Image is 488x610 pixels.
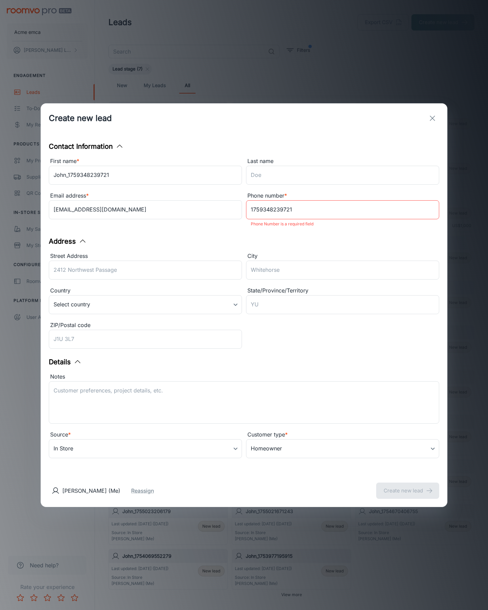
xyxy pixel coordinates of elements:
div: In Store [49,439,242,458]
div: Street Address [49,252,242,261]
p: [PERSON_NAME] (Me) [62,487,120,495]
input: +1 439-123-4567 [246,200,439,219]
button: Reassign [131,487,154,495]
input: Doe [246,166,439,185]
button: exit [426,111,439,125]
div: Source [49,430,242,439]
div: Email address [49,191,242,200]
div: State/Province/Territory [246,286,439,295]
p: Phone Number is a required field [251,220,434,228]
input: J1U 3L7 [49,330,242,349]
div: City [246,252,439,261]
input: myname@example.com [49,200,242,219]
div: Homeowner [246,439,439,458]
button: Contact Information [49,141,124,151]
div: Last name [246,157,439,166]
h1: Create new lead [49,112,112,124]
div: Customer type [246,430,439,439]
button: Address [49,236,87,246]
div: First name [49,157,242,166]
div: Select country [49,295,242,314]
input: John [49,166,242,185]
div: Country [49,286,242,295]
input: Whitehorse [246,261,439,280]
input: 2412 Northwest Passage [49,261,242,280]
div: Notes [49,372,439,381]
input: YU [246,295,439,314]
div: Phone number [246,191,439,200]
div: ZIP/Postal code [49,321,242,330]
button: Details [49,357,82,367]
